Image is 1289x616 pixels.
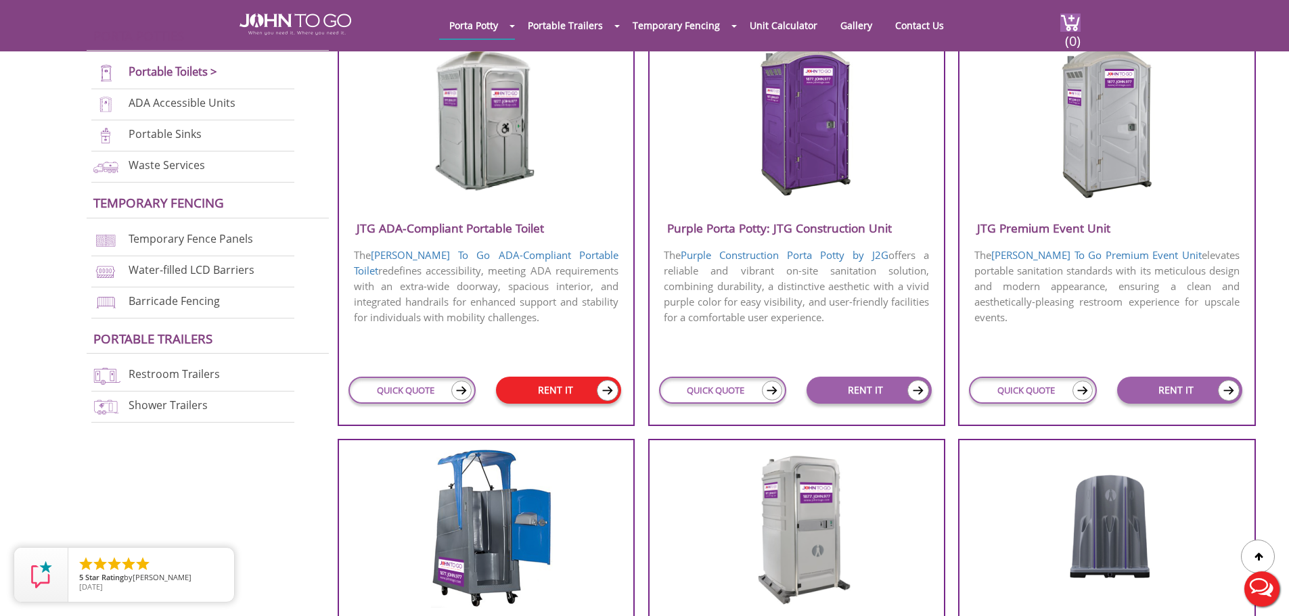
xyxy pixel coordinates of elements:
img: barricade-fencing-icon-new.png [91,293,120,312]
a: Portable Trailers [518,12,613,39]
a: Restroom Trailers [129,366,220,381]
a: Gallery [830,12,882,39]
img: chan-link-fencing-new.png [91,231,120,250]
p: The redefines accessibility, meeting ADA requirements with an extra-wide doorway, spacious interi... [339,246,633,327]
li:  [120,556,137,572]
a: ADA Accessible Units [129,95,235,110]
h3: JTG Premium Event Unit [959,217,1254,239]
img: JTG-ADA-Compliant-Portable-Toilet.png [422,43,551,198]
a: Barricade Fencing [129,293,220,308]
li:  [135,556,151,572]
a: RENT IT [1117,377,1242,404]
img: Purple-Porta-Potty-J2G-Construction-Unit.png [732,43,861,198]
a: Temporary Fencing [93,194,224,211]
a: RENT IT [496,377,621,404]
p: The offers a reliable and vibrant on-site sanitation solution, combining durability, a distinctiv... [650,246,944,327]
img: Review Rating [28,561,55,588]
span: [DATE] [79,582,103,592]
img: ADA-units-new.png [91,95,120,114]
span: by [79,573,223,583]
a: QUICK QUOTE [348,377,476,404]
img: icon [1072,381,1093,400]
a: QUICK QUOTE [659,377,786,404]
li:  [92,556,108,572]
button: Live Chat [1235,562,1289,616]
a: Unit Calculator [740,12,828,39]
img: portable-toilets-new.png [91,64,120,82]
img: waste-services-new.png [91,158,120,176]
a: RENT IT [807,377,932,404]
span: 5 [79,572,83,582]
img: JTG-Premium-Event-Unit.png [1042,43,1171,198]
a: Porta Potty [439,12,508,39]
p: The elevates portable sanitation standards with its meticulous design and modern appearance, ensu... [959,246,1254,327]
h3: JTG ADA-Compliant Portable Toilet [339,217,633,239]
img: JTG-Ambassador-Flush-Deluxe.png [732,450,861,605]
img: JTG-Hi-Rise-Unit.png [418,450,553,609]
img: water-filled%20barriers-new.png [91,262,120,281]
img: icon [597,380,618,401]
a: Temporary Fence Panels [129,231,253,246]
li:  [78,556,94,572]
span: [PERSON_NAME] [133,572,191,582]
a: Portable trailers [93,330,212,347]
a: [PERSON_NAME] To Go Premium Event Unit [991,248,1202,262]
a: Waste Services [129,158,205,172]
a: Contact Us [885,12,954,39]
a: [PERSON_NAME] To Go ADA-Compliant Portable Toilet [354,248,619,277]
a: Shower Trailers [129,398,208,412]
img: icon [1218,380,1240,401]
img: cart a [1060,14,1081,32]
span: (0) [1064,21,1081,50]
a: QUICK QUOTE [969,377,1096,404]
img: icon [451,381,472,400]
a: Portable Toilets > [129,64,217,79]
img: JTG-Urinal-Unit.png [1051,450,1163,585]
li:  [106,556,122,572]
a: Temporary Fencing [623,12,730,39]
img: shower-trailers-new.png [91,398,120,416]
a: Purple Construction Porta Potty by J2G [681,248,888,262]
img: restroom-trailers-new.png [91,366,120,385]
a: Portable Sinks [129,126,202,141]
img: icon [907,380,929,401]
a: Water-filled LCD Barriers [129,262,254,277]
a: Porta Potties [93,27,184,44]
img: portable-sinks-new.png [91,126,120,145]
img: icon [762,381,782,400]
span: Star Rating [85,572,124,582]
img: JOHN to go [240,14,351,35]
h3: Purple Porta Potty: JTG Construction Unit [650,217,944,239]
